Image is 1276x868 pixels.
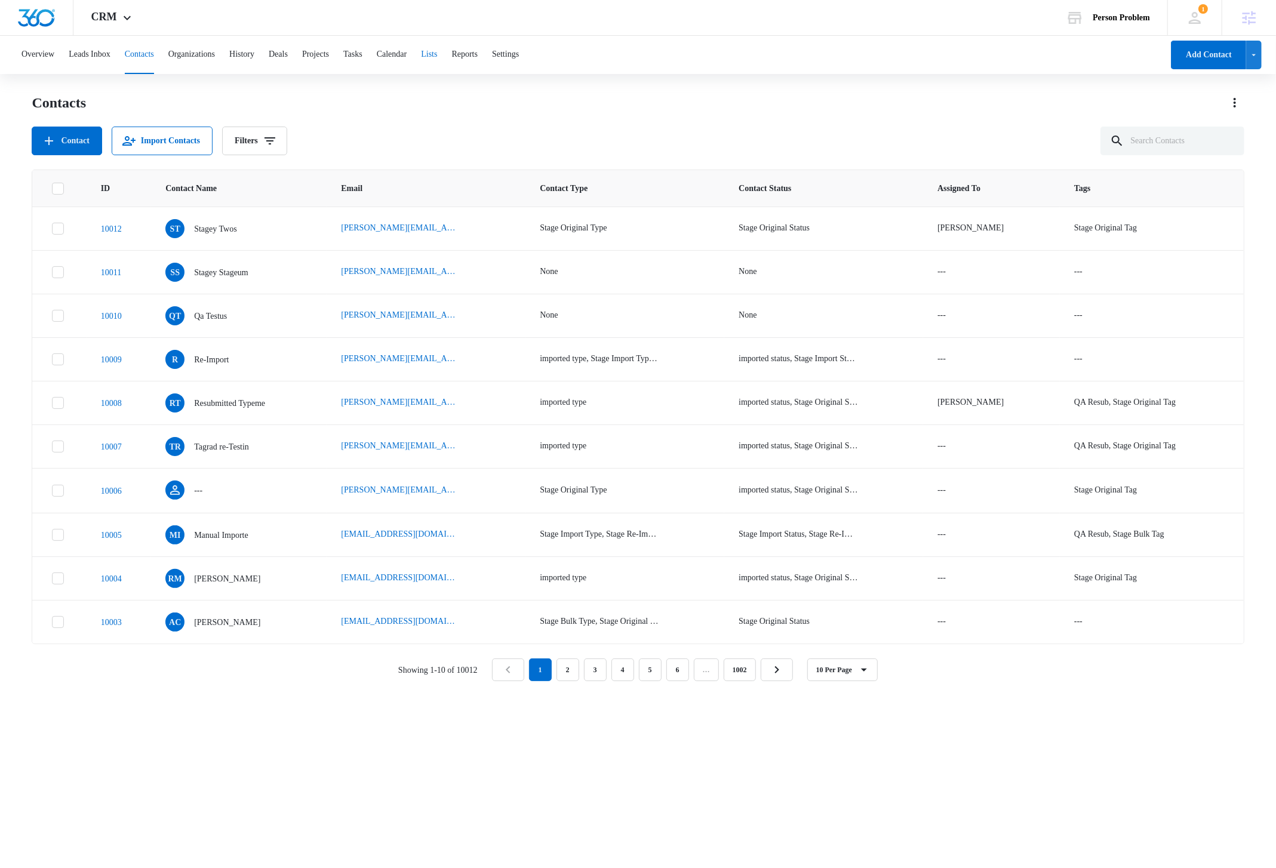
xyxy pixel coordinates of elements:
[1074,265,1083,279] div: ---
[1198,4,1208,14] span: 1
[194,353,229,366] p: Re-Import
[21,36,54,74] button: Overview
[165,219,185,238] span: ST
[341,615,460,627] a: [EMAIL_ADDRESS][DOMAIN_NAME]
[341,571,460,584] a: [EMAIL_ADDRESS][DOMAIN_NAME]
[452,36,478,74] button: Reports
[937,352,967,367] div: Assigned To - - Select to Edit Field
[1074,484,1158,498] div: Tags - Stage Original Tag - Select to Edit Field
[341,484,460,496] a: [PERSON_NAME][EMAIL_ADDRESS][DOMAIN_NAME]
[165,569,282,588] div: Contact Name - Re-Ivan Mcfarland - Select to Edit Field
[1074,309,1104,323] div: Tags - - Select to Edit Field
[739,439,858,452] div: imported status, Stage Original Status
[937,439,946,454] div: ---
[229,36,254,74] button: History
[540,309,579,323] div: Contact Type - None - Select to Edit Field
[937,265,946,279] div: ---
[165,182,295,195] span: Contact Name
[739,484,880,498] div: Contact Status - imported status, Stage Original Status - Select to Edit Field
[377,36,407,74] button: Calendar
[341,484,482,498] div: Email - dave+tagandradio2@madwire.com - Select to Edit Field
[739,615,810,627] div: Stage Original Status
[937,221,1004,234] div: [PERSON_NAME]
[540,528,681,542] div: Contact Type - Stage Import Type, Stage Re-Import Type - Select to Edit Field
[739,439,880,454] div: Contact Status - imported status, Stage Original Status - Select to Edit Field
[540,265,579,279] div: Contact Type - None - Select to Edit Field
[492,658,793,681] nav: Pagination
[1074,309,1083,323] div: ---
[125,36,154,74] button: Contacts
[1074,352,1083,367] div: ---
[739,396,858,408] div: imported status, Stage Original Status
[165,481,224,500] div: Contact Name - - Select to Edit Field
[937,221,1025,236] div: Assigned To - Dave Bettger - Select to Edit Field
[739,528,858,540] div: Stage Import Status, Stage Re-Import Status
[101,355,122,364] a: Navigate to contact details page for Re-Import
[91,11,117,23] span: CRM
[540,571,608,586] div: Contact Type - imported type - Select to Edit Field
[639,658,662,681] a: Page 5
[165,350,250,369] div: Contact Name - Re-Import - Select to Edit Field
[739,221,810,234] div: Stage Original Status
[1074,484,1137,496] div: Stage Original Tag
[529,658,552,681] em: 1
[165,306,248,325] div: Contact Name - Qa Testus - Select to Edit Field
[112,127,213,155] button: Import Contacts
[341,221,460,234] a: [PERSON_NAME][EMAIL_ADDRESS][DOMAIN_NAME]
[194,397,265,410] p: Resubmitted Typeme
[937,182,1028,195] span: Assigned To
[165,219,258,238] div: Contact Name - Stagey Twos - Select to Edit Field
[341,615,482,629] div: Email - cummings_95284@madwire.com - Select to Edit Field
[540,309,558,321] div: None
[1093,13,1150,23] div: account name
[739,615,831,629] div: Contact Status - Stage Original Status - Select to Edit Field
[937,615,967,629] div: Assigned To - - Select to Edit Field
[101,487,122,495] a: Navigate to contact details page for dave+tagandradio2@madwire.com
[165,263,185,282] span: SS
[937,309,967,323] div: Assigned To - - Select to Edit Field
[398,664,478,676] p: Showing 1-10 of 10012
[937,309,946,323] div: ---
[540,439,586,452] div: imported type
[937,571,967,586] div: Assigned To - - Select to Edit Field
[194,441,249,453] p: Tagrad re-Testin
[101,618,122,627] a: Navigate to contact details page for Aliekber Cummings
[540,484,607,496] div: Stage Original Type
[341,309,460,321] a: [PERSON_NAME][EMAIL_ADDRESS][DOMAIN_NAME]
[540,221,607,234] div: Stage Original Type
[165,393,287,413] div: Contact Name - Resubmitted Typeme - Select to Edit Field
[540,221,628,236] div: Contact Type - Stage Original Type - Select to Edit Field
[937,396,1004,408] div: [PERSON_NAME]
[937,615,946,629] div: ---
[540,484,628,498] div: Contact Type - Stage Original Type - Select to Edit Field
[165,612,185,632] span: AC
[540,352,681,367] div: Contact Type - imported type, Stage Import Type, Stage Re-Import Type - Select to Edit Field
[1100,127,1244,155] input: Search Contacts
[341,439,482,454] div: Email - dave+addmytag@madwire.com - Select to Edit Field
[1074,615,1083,629] div: ---
[739,352,880,367] div: Contact Status - imported status, Stage Import Status, Stage Re-Import Status - Select to Edit Field
[165,612,282,632] div: Contact Name - Aliekber Cummings - Select to Edit Field
[584,658,607,681] a: Page 3
[165,569,185,588] span: RM
[1074,439,1176,452] div: QA Resub, Stage Original Tag
[739,221,831,236] div: Contact Status - Stage Original Status - Select to Edit Field
[937,528,946,542] div: ---
[194,266,248,279] p: Stagey Stageum
[341,182,494,195] span: Email
[302,36,329,74] button: Projects
[222,127,287,155] button: Filters
[492,36,519,74] button: Settings
[540,265,558,278] div: None
[341,352,460,365] a: [PERSON_NAME][EMAIL_ADDRESS][DOMAIN_NAME]
[343,36,362,74] button: Tasks
[540,528,659,540] div: Stage Import Type, Stage Re-Import Type
[101,531,122,540] a: Navigate to contact details page for Manual Importe
[341,309,482,323] div: Email - dave+qatestus@madwire.com - Select to Edit Field
[1074,182,1207,195] span: Tags
[1074,396,1197,410] div: Tags - QA Resub, Stage Original Tag - Select to Edit Field
[937,439,967,454] div: Assigned To - - Select to Edit Field
[421,36,437,74] button: Lists
[1074,265,1104,279] div: Tags - - Select to Edit Field
[761,658,793,681] a: Next Page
